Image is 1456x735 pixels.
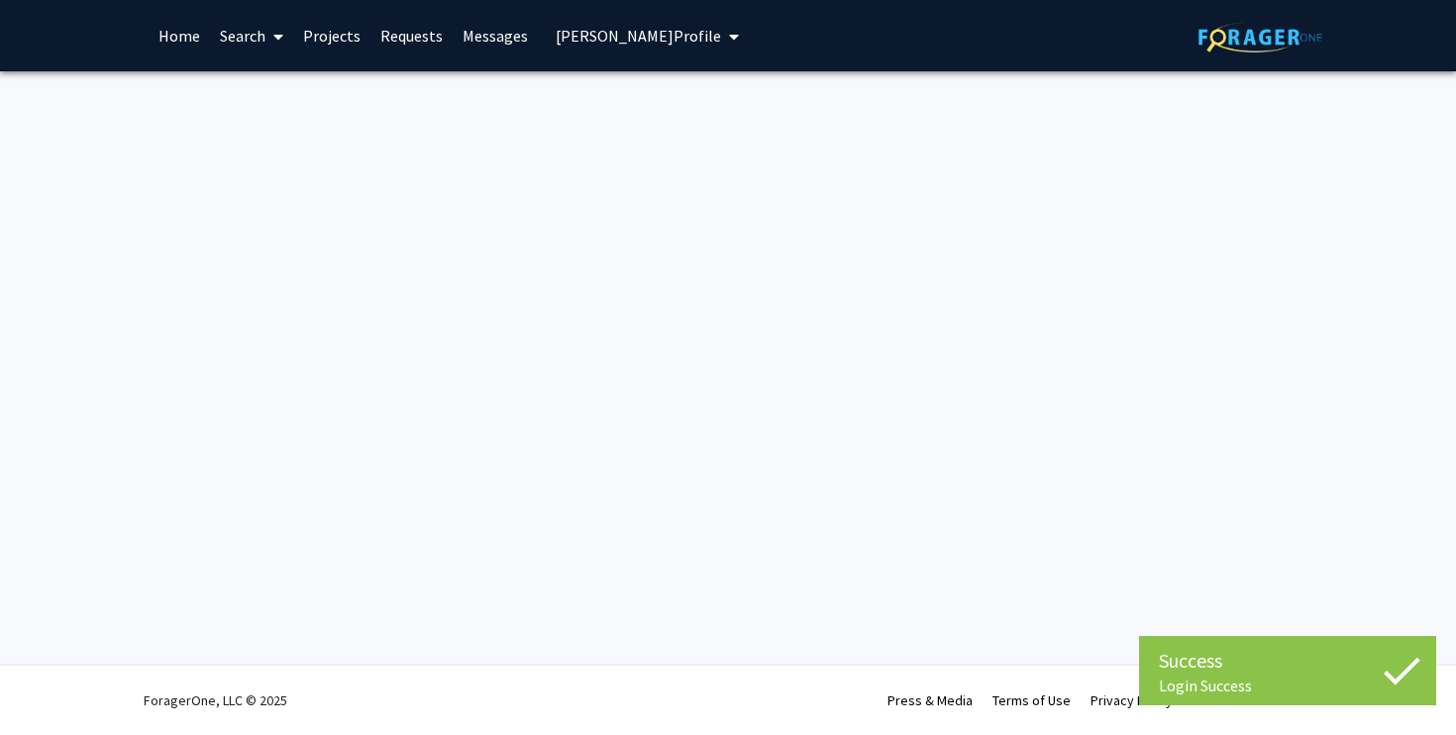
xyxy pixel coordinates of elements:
[992,691,1071,709] a: Terms of Use
[1159,646,1416,676] div: Success
[1198,22,1322,52] img: ForagerOne Logo
[210,1,293,70] a: Search
[149,1,210,70] a: Home
[453,1,538,70] a: Messages
[556,26,721,46] span: [PERSON_NAME] Profile
[1159,676,1416,695] div: Login Success
[370,1,453,70] a: Requests
[1091,691,1173,709] a: Privacy Policy
[144,666,287,735] div: ForagerOne, LLC © 2025
[293,1,370,70] a: Projects
[887,691,973,709] a: Press & Media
